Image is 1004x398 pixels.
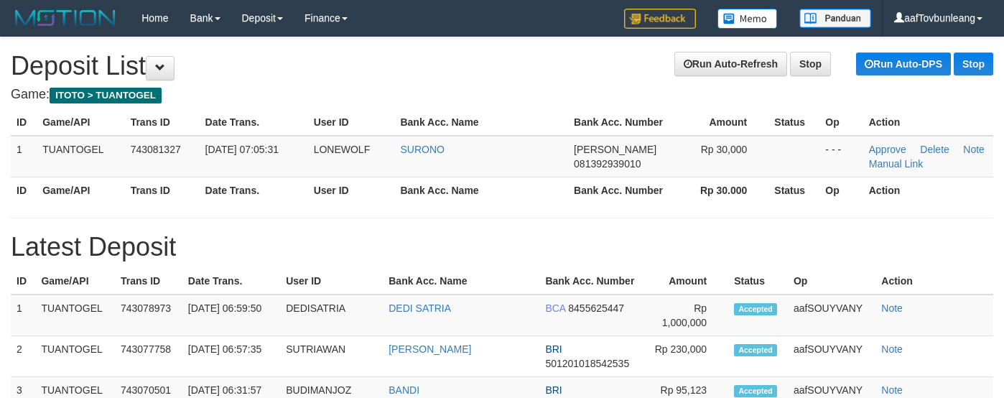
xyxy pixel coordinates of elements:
[717,9,778,29] img: Button%20Memo.svg
[115,295,182,336] td: 743078973
[682,109,768,136] th: Amount
[799,9,871,28] img: panduan.png
[819,177,863,203] th: Op
[389,384,419,396] a: BANDI
[125,109,200,136] th: Trans ID
[701,144,748,155] span: Rp 30,000
[394,177,568,203] th: Bank Acc. Name
[788,268,875,295] th: Op
[280,336,383,377] td: SUTRIAWAN
[308,177,395,203] th: User ID
[954,52,993,75] a: Stop
[11,7,120,29] img: MOTION_logo.png
[11,52,993,80] h1: Deposit List
[574,144,656,155] span: [PERSON_NAME]
[11,295,35,336] td: 1
[881,384,903,396] a: Note
[394,109,568,136] th: Bank Acc. Name
[35,268,115,295] th: Game/API
[50,88,162,103] span: ITOTO > TUANTOGEL
[200,177,308,203] th: Date Trans.
[131,144,181,155] span: 743081327
[545,343,562,355] span: BRI
[682,177,768,203] th: Rp 30.000
[37,136,124,177] td: TUANTOGEL
[875,268,993,295] th: Action
[728,268,788,295] th: Status
[125,177,200,203] th: Trans ID
[11,177,37,203] th: ID
[768,177,819,203] th: Status
[400,144,444,155] a: SURONO
[545,384,562,396] span: BRI
[963,144,985,155] a: Note
[568,302,624,314] span: 8455625447
[869,144,906,155] a: Approve
[11,233,993,262] h1: Latest Deposit
[11,109,37,136] th: ID
[389,302,451,314] a: DEDI SATRIA
[568,177,682,203] th: Bank Acc. Number
[768,109,819,136] th: Status
[863,109,993,136] th: Action
[545,302,565,314] span: BCA
[37,109,124,136] th: Game/API
[182,295,280,336] td: [DATE] 06:59:50
[35,295,115,336] td: TUANTOGEL
[788,295,875,336] td: aafSOUYVANY
[643,336,728,377] td: Rp 230,000
[856,52,951,75] a: Run Auto-DPS
[734,303,777,315] span: Accepted
[539,268,643,295] th: Bank Acc. Number
[881,302,903,314] a: Note
[115,336,182,377] td: 743077758
[920,144,949,155] a: Delete
[182,336,280,377] td: [DATE] 06:57:35
[308,109,395,136] th: User ID
[280,295,383,336] td: DEDISATRIA
[819,136,863,177] td: - - -
[115,268,182,295] th: Trans ID
[881,343,903,355] a: Note
[280,268,383,295] th: User ID
[790,52,831,76] a: Stop
[389,343,471,355] a: [PERSON_NAME]
[788,336,875,377] td: aafSOUYVANY
[643,268,728,295] th: Amount
[643,295,728,336] td: Rp 1,000,000
[314,144,371,155] span: LONEWOLF
[869,158,924,170] a: Manual Link
[574,158,641,170] span: 081392939010
[35,336,115,377] td: TUANTOGEL
[11,336,35,377] td: 2
[545,358,629,369] span: 501201018542535
[674,52,787,76] a: Run Auto-Refresh
[819,109,863,136] th: Op
[624,9,696,29] img: Feedback.jpg
[200,109,308,136] th: Date Trans.
[11,88,993,102] h4: Game:
[734,385,777,397] span: Accepted
[11,136,37,177] td: 1
[568,109,682,136] th: Bank Acc. Number
[863,177,993,203] th: Action
[734,344,777,356] span: Accepted
[37,177,124,203] th: Game/API
[383,268,539,295] th: Bank Acc. Name
[205,144,279,155] span: [DATE] 07:05:31
[11,268,35,295] th: ID
[182,268,280,295] th: Date Trans.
